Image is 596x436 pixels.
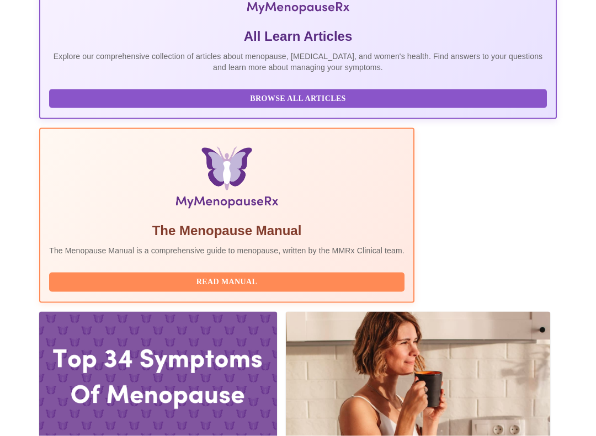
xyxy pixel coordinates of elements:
[49,277,407,286] a: Read Manual
[49,28,547,45] h5: All Learn Articles
[49,245,405,256] p: The Menopause Manual is a comprehensive guide to menopause, written by the MMRx Clinical team.
[105,147,348,213] img: Menopause Manual
[49,51,547,73] p: Explore our comprehensive collection of articles about menopause, [MEDICAL_DATA], and women's hea...
[60,92,536,106] span: Browse All Articles
[49,93,550,102] a: Browse All Articles
[60,275,393,289] span: Read Manual
[49,273,405,292] button: Read Manual
[49,222,405,240] h5: The Menopause Manual
[49,89,547,109] button: Browse All Articles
